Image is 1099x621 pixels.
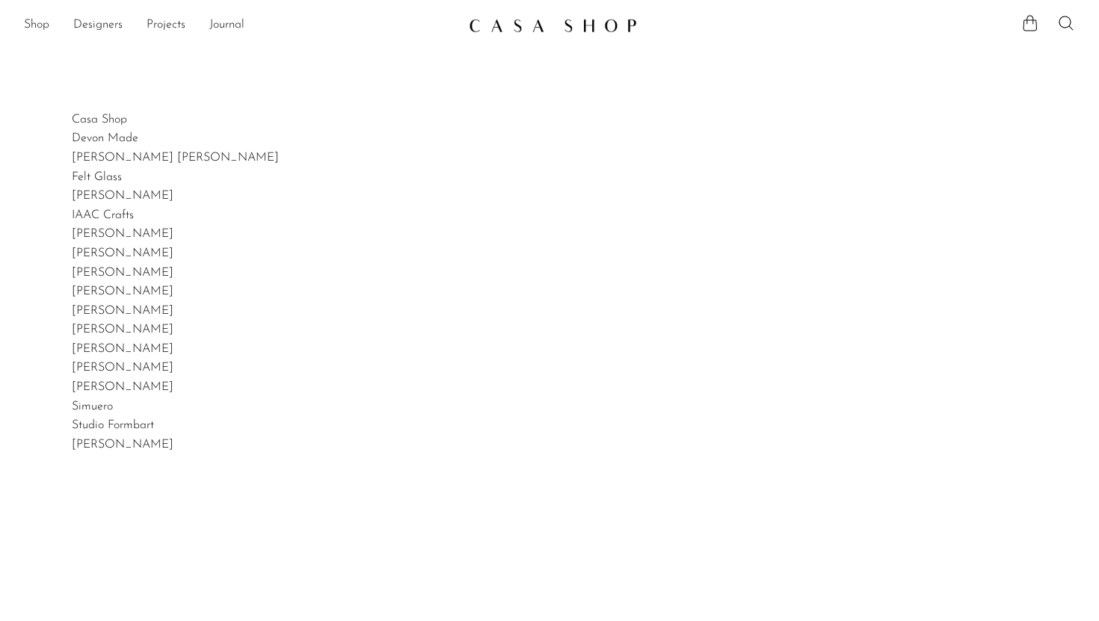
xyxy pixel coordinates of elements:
[24,16,49,35] a: Shop
[24,13,457,38] nav: Desktop navigation
[72,247,173,259] a: [PERSON_NAME]
[72,401,113,413] a: Simuero
[72,209,134,221] a: IAAC Crafts
[72,439,173,451] a: [PERSON_NAME]
[72,114,127,126] a: Casa Shop
[73,16,123,35] a: Designers
[147,16,185,35] a: Projects
[72,343,173,355] a: [PERSON_NAME]
[72,362,173,374] a: [PERSON_NAME]
[72,132,138,144] a: Devon Made
[72,381,173,393] a: [PERSON_NAME]
[72,171,122,183] a: Felt Glass
[24,13,457,38] ul: NEW HEADER MENU
[72,419,154,431] a: Studio Formbart
[72,228,173,240] a: [PERSON_NAME]
[72,152,279,164] a: [PERSON_NAME] [PERSON_NAME]
[72,285,173,297] a: [PERSON_NAME]
[72,305,173,317] a: [PERSON_NAME]
[209,16,244,35] a: Journal
[72,324,173,336] a: [PERSON_NAME]
[72,190,173,202] a: [PERSON_NAME]
[72,267,173,279] a: [PERSON_NAME]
